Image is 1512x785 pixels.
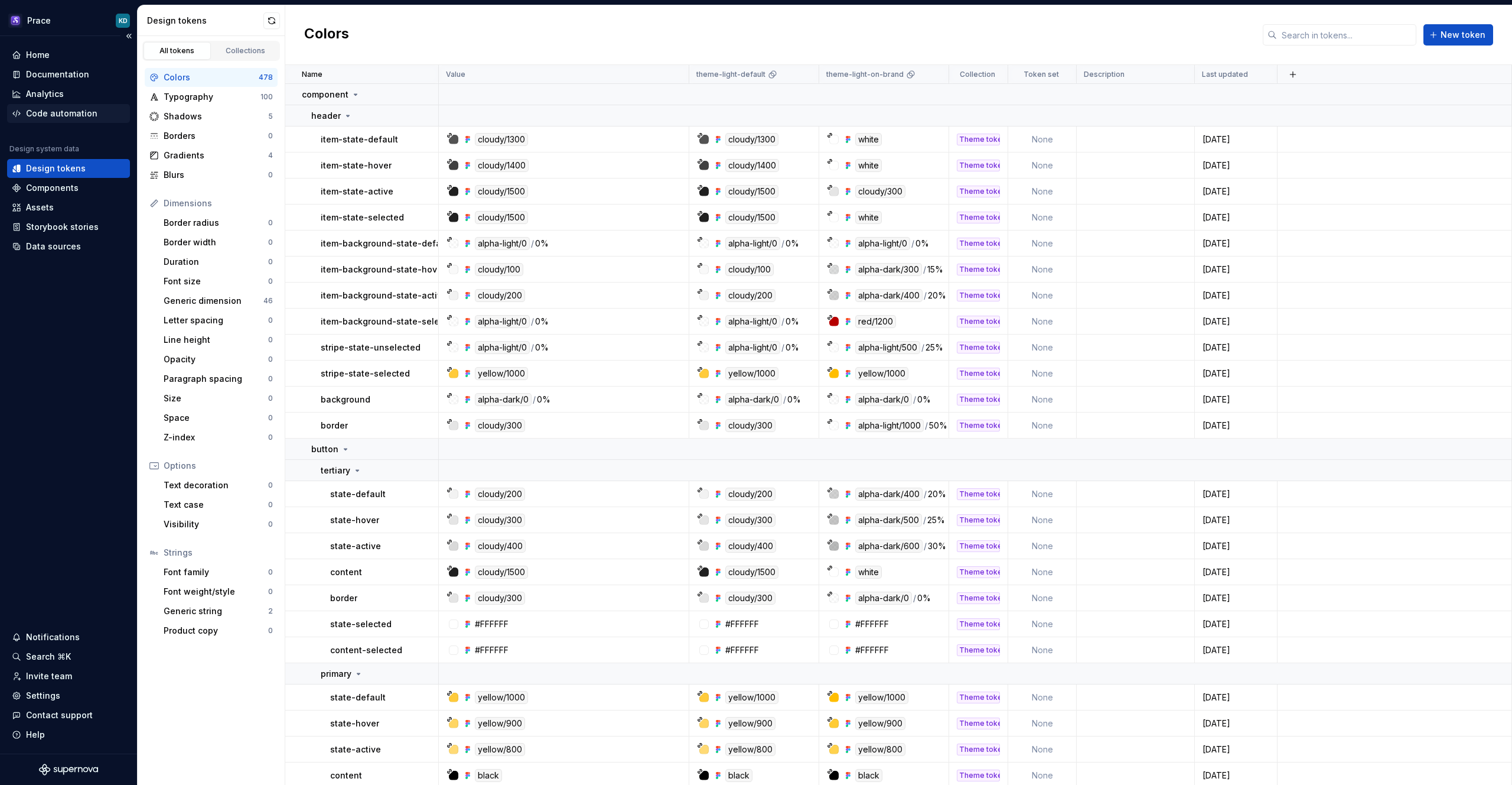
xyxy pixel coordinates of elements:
[159,495,278,514] a: Text case0
[535,237,549,250] div: 0%
[475,566,528,579] div: cloudy/1500
[268,218,273,228] div: 0
[725,488,775,501] div: cloudy/200
[26,241,81,252] div: Data sources
[164,566,268,578] div: Font family
[696,70,765,79] p: theme-light-default
[475,289,525,302] div: cloudy/200
[1008,533,1077,559] td: None
[725,618,759,630] div: #FFFFFF
[531,341,534,354] div: /
[7,104,130,123] a: Code automation
[725,133,778,146] div: cloudy/1300
[855,133,882,146] div: white
[321,465,350,476] p: tertiary
[1195,290,1276,301] div: [DATE]
[268,316,273,325] div: 0
[1195,134,1276,145] div: [DATE]
[164,295,263,307] div: Generic dimension
[8,14,22,28] img: 63932fde-23f0-455f-9474-7c6a8a4930cd.png
[1008,153,1077,179] td: None
[7,179,130,197] a: Components
[159,621,278,640] a: Product copy0
[855,618,889,630] div: #FFFFFF
[39,764,98,776] a: Supernova Logo
[535,341,549,354] div: 0%
[7,686,130,705] a: Settings
[1277,24,1416,46] input: Search in tokens...
[7,237,130,256] a: Data sources
[475,133,528,146] div: cloudy/1300
[159,428,278,447] a: Z-index0
[321,186,393,197] p: item-state-active
[925,419,928,432] div: /
[164,392,268,404] div: Size
[268,433,273,442] div: 0
[164,518,268,530] div: Visibility
[957,186,1000,197] div: Theme tokens
[164,130,268,142] div: Borders
[164,547,273,559] div: Strings
[1008,179,1077,205] td: None
[321,368,410,379] p: stripe-state-selected
[917,592,931,605] div: 0%
[26,88,64,100] div: Analytics
[957,394,1000,406] div: Theme tokens
[26,182,79,194] div: Components
[321,420,348,432] p: border
[1008,387,1077,413] td: None
[786,237,799,250] div: 0%
[268,626,273,635] div: 0
[268,567,273,577] div: 0
[1008,481,1077,507] td: None
[321,342,421,353] p: stripe-state-unselected
[164,111,268,122] div: Shadows
[475,514,525,527] div: cloudy/300
[781,237,784,250] div: /
[119,16,128,25] div: KD
[725,237,780,250] div: alpha-light/0
[537,393,550,406] div: 0%
[917,393,931,406] div: 0%
[725,540,776,553] div: cloudy/400
[1024,70,1059,79] p: Token set
[302,89,348,100] p: component
[330,644,402,656] p: content-selected
[268,374,273,384] div: 0
[26,729,45,741] div: Help
[164,72,259,83] div: Colors
[27,15,51,27] div: Prace
[321,394,370,406] p: background
[855,566,882,579] div: white
[957,592,1000,604] div: Theme tokens
[304,24,349,46] h2: Colors
[1008,231,1077,257] td: None
[855,289,923,302] div: alpha-dark/400
[1008,361,1077,387] td: None
[268,481,273,490] div: 0
[1195,316,1276,327] div: [DATE]
[1195,342,1276,353] div: [DATE]
[855,237,910,250] div: alpha-light/0
[1008,283,1077,309] td: None
[164,91,260,103] div: Typography
[855,393,912,406] div: alpha-dark/0
[159,563,278,582] a: Font family0
[923,263,926,276] div: /
[1195,618,1276,630] div: [DATE]
[120,28,137,44] button: Collapse sidebar
[725,341,780,354] div: alpha-light/0
[1008,335,1077,361] td: None
[855,211,882,224] div: white
[268,335,273,345] div: 0
[159,350,278,369] a: Opacity0
[725,211,778,224] div: cloudy/1500
[725,159,779,172] div: cloudy/1400
[7,647,130,666] button: Search ⌘K
[1195,264,1276,275] div: [DATE]
[26,709,93,721] div: Contact support
[159,291,278,310] a: Generic dimension46
[164,499,268,511] div: Text case
[928,289,946,302] div: 20%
